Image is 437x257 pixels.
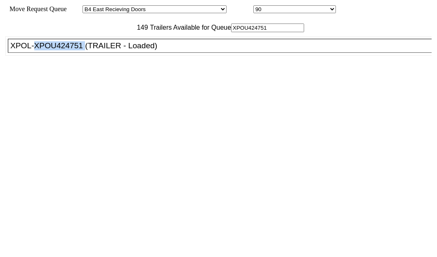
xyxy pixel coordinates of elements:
[133,24,148,31] span: 149
[148,24,231,31] span: Trailers Available for Queue
[10,41,437,50] div: XPOL-XPOU424751 (TRAILER - Loaded)
[228,5,252,12] span: Location
[68,5,81,12] span: Area
[5,5,67,12] span: Move Request Queue
[231,24,304,32] input: Filter Available Trailers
